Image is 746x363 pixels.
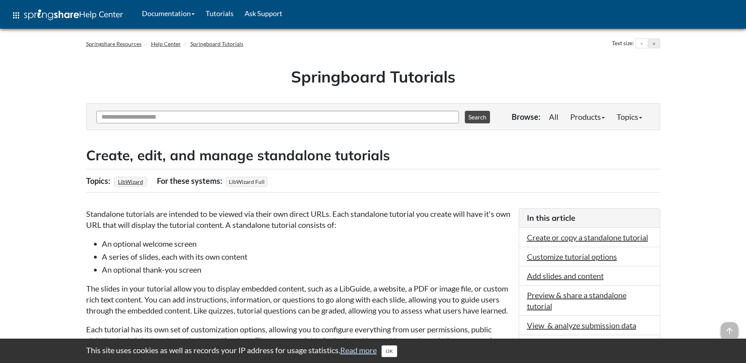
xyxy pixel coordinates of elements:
div: Text size: [610,38,635,49]
a: Read more [340,345,377,355]
a: Help Center [151,40,181,47]
a: Create or copy a standalone tutorial [527,233,648,242]
a: apps Help Center [6,4,129,27]
span: arrow_upward [721,322,738,339]
h2: Create, edit, and manage standalone tutorials [86,146,660,165]
span: apps [11,11,21,20]
a: Tutorials [200,4,239,23]
p: Each tutorial has its own set of customization options, allowing you to configure everything from... [86,324,511,357]
a: LibWizard [117,176,144,187]
li: An optional thank-you screen [102,264,511,275]
a: Springboard Tutorials [190,40,243,47]
button: Increase text size [648,39,660,48]
a: Springshare Resources [86,40,142,47]
a: Customize tutorial options [527,252,617,261]
span: Help Center [79,9,123,19]
p: The slides in your tutorial allow you to display embedded content, such as a LibGuide, a website,... [86,283,511,316]
p: Standalone tutorials are intended to be viewed via their own direct URLs. Each standalone tutoria... [86,208,511,230]
a: Products [564,109,611,125]
a: arrow_upward [721,323,738,332]
p: Browse: [512,111,540,122]
div: Topics: [86,173,112,188]
h1: Springboard Tutorials [92,66,654,88]
li: An optional welcome screen [102,238,511,249]
a: Add slides and content [527,271,604,280]
a: Ask Support [239,4,288,23]
a: View & analyze submission data [527,321,636,330]
button: Decrease text size [636,39,648,48]
button: Search [465,111,490,123]
a: All [543,109,564,125]
button: Close [381,345,397,357]
a: Preview & share a standalone tutorial [527,290,626,311]
span: LibWizard Full [226,177,267,187]
a: Topics [611,109,648,125]
div: For these systems: [157,173,224,188]
img: Springshare [24,9,79,20]
a: Documentation [136,4,200,23]
div: This site uses cookies as well as records your IP address for usage statistics. [78,345,668,357]
h3: In this article [527,213,652,224]
li: A series of slides, each with its own content [102,251,511,262]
